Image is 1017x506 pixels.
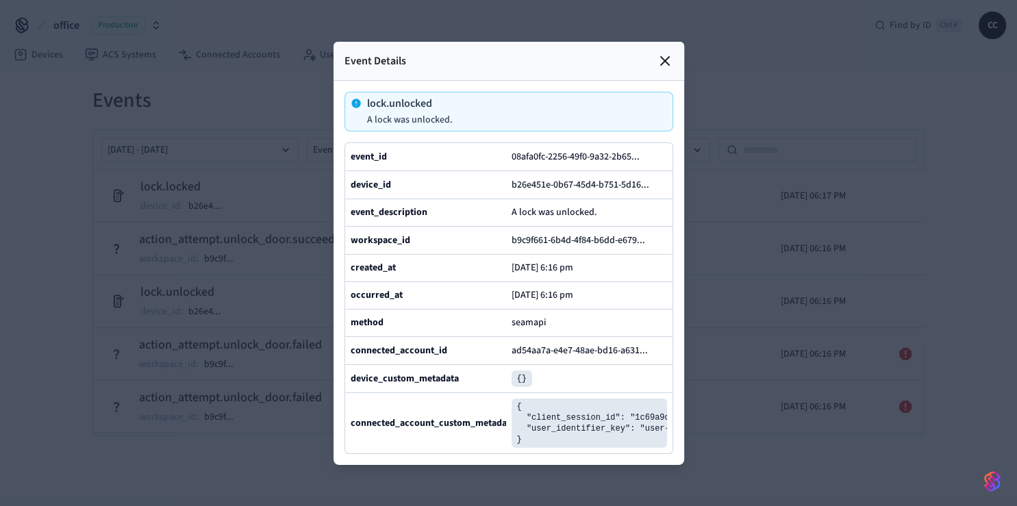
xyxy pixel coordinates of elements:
b: created_at [351,261,396,275]
button: b26e451e-0b67-45d4-b751-5d16... [509,177,663,193]
p: lock.unlocked [367,98,453,109]
b: connected_account_custom_metadata [351,416,515,430]
span: A lock was unlocked. [512,205,597,219]
p: [DATE] 6:16 pm [512,290,573,301]
b: event_description [351,205,427,219]
pre: { "client_session_id": "1c69a9d3-1cb5-4bfd-9059-506c466b789b", "user_identifier_key": "user-123" } [512,399,667,448]
b: device_id [351,178,391,192]
button: b9c9f661-6b4d-4f84-b6dd-e679... [509,232,659,249]
b: device_custom_metadata [351,372,459,385]
img: SeamLogoGradient.69752ec5.svg [984,470,1001,492]
p: [DATE] 6:16 pm [512,262,573,273]
p: A lock was unlocked. [367,114,453,125]
b: workspace_id [351,233,410,247]
b: occurred_at [351,288,403,302]
button: ad54aa7a-e4e7-48ae-bd16-a631... [509,342,662,359]
b: method [351,316,384,329]
button: 08afa0fc-2256-49f0-9a32-2b65... [509,149,653,165]
b: event_id [351,150,387,164]
p: Event Details [344,53,406,69]
span: seamapi [512,316,547,329]
b: connected_account_id [351,344,447,357]
pre: {} [512,370,532,387]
